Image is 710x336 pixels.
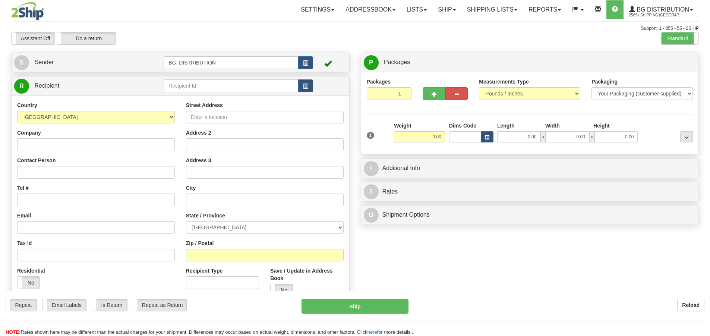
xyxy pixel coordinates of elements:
[479,78,529,85] label: Measurements Type
[340,0,401,19] a: Addressbook
[186,267,223,274] label: Recipient Type
[624,0,698,19] a: BG Distribution 2569 / Shipping [GEOGRAPHIC_DATA]
[186,157,211,164] label: Address 3
[14,55,29,70] span: S
[662,32,698,44] label: Standard
[629,12,685,19] span: 2569 / Shipping [GEOGRAPHIC_DATA]
[270,267,343,282] label: Save / Update in Address Book
[17,267,45,274] label: Residential
[133,299,186,311] label: Repeat as Return
[635,6,689,13] span: BG Distribution
[17,101,37,109] label: Country
[449,122,476,129] label: Dims Code
[593,122,610,129] label: Height
[34,82,59,89] span: Recipient
[545,122,560,129] label: Width
[186,129,211,136] label: Address 2
[540,131,546,142] span: x
[693,130,709,206] iframe: chat widget
[302,299,408,314] button: Ship
[17,184,29,192] label: Tel #
[17,212,31,219] label: Email
[591,78,618,85] label: Packaging
[6,299,37,311] label: Repeat
[394,122,411,129] label: Weight
[677,299,704,311] button: Reload
[186,101,223,109] label: Street Address
[14,78,147,94] a: R Recipient
[295,0,340,19] a: Settings
[367,78,391,85] label: Packages
[384,59,410,65] span: Packages
[271,284,293,296] label: No
[364,161,696,176] a: IAdditional Info
[364,184,379,199] span: $
[164,79,299,92] input: Recipient Id
[186,239,214,247] label: Zip / Postal
[57,32,116,44] label: Do a return
[18,277,40,289] label: No
[11,25,699,32] div: Support: 1 - 855 - 55 - 2SHIP
[364,55,696,70] a: P Packages
[367,132,375,139] span: 1
[92,299,127,311] label: Is Return
[682,302,700,308] b: Reload
[17,129,41,136] label: Company
[42,299,86,311] label: Email Labels
[364,208,379,223] span: O
[14,55,164,70] a: S Sender
[14,79,29,94] span: R
[367,329,377,335] a: here
[461,0,523,19] a: Shipping lists
[17,157,56,164] label: Contact Person
[12,32,55,44] label: Assistant Off
[589,131,594,142] span: x
[680,131,693,142] div: ...
[6,329,20,335] span: NOTE:
[364,184,696,200] a: $Rates
[364,55,379,70] span: P
[34,59,54,65] span: Sender
[364,207,696,223] a: OShipment Options
[164,56,299,69] input: Sender Id
[432,0,461,19] a: Ship
[186,184,196,192] label: City
[523,0,567,19] a: Reports
[497,122,515,129] label: Length
[186,111,344,123] input: Enter a location
[401,0,432,19] a: Lists
[186,212,225,219] label: State / Province
[11,2,44,21] img: logo2569.jpg
[17,239,32,247] label: Tax Id
[364,161,379,176] span: I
